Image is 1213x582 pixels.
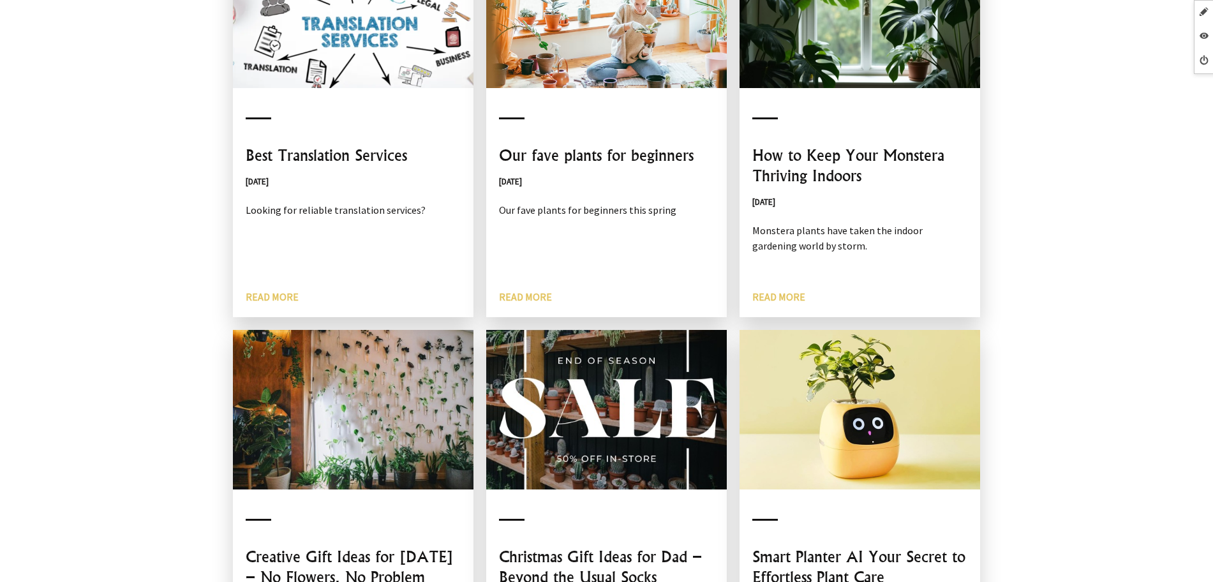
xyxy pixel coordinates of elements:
img: Smart Planter AI Your Secret to Effortless Plant Care [740,330,980,489]
img: Christmas Gift Ideas for Dad – Beyond the Usual Socks [486,330,727,489]
p: Monstera plants have taken the indoor gardening world by storm. [752,223,967,253]
h3: How to Keep Your Monstera Thriving Indoors [752,145,967,186]
h3: Best Translation Services [246,145,461,165]
a: Read More [752,290,805,303]
time: [DATE] [752,197,775,207]
time: [DATE] [246,176,269,187]
p: Our fave plants for beginners this spring [499,202,714,218]
a: Read More [246,290,299,303]
time: [DATE] [499,176,522,187]
a: Read More [499,290,552,303]
h3: Our fave plants for beginners [499,145,714,165]
img: Creative Gift Ideas for Mother's Day – No Flowers, No Problem [233,330,473,489]
p: Looking for reliable translation services? [246,202,461,218]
